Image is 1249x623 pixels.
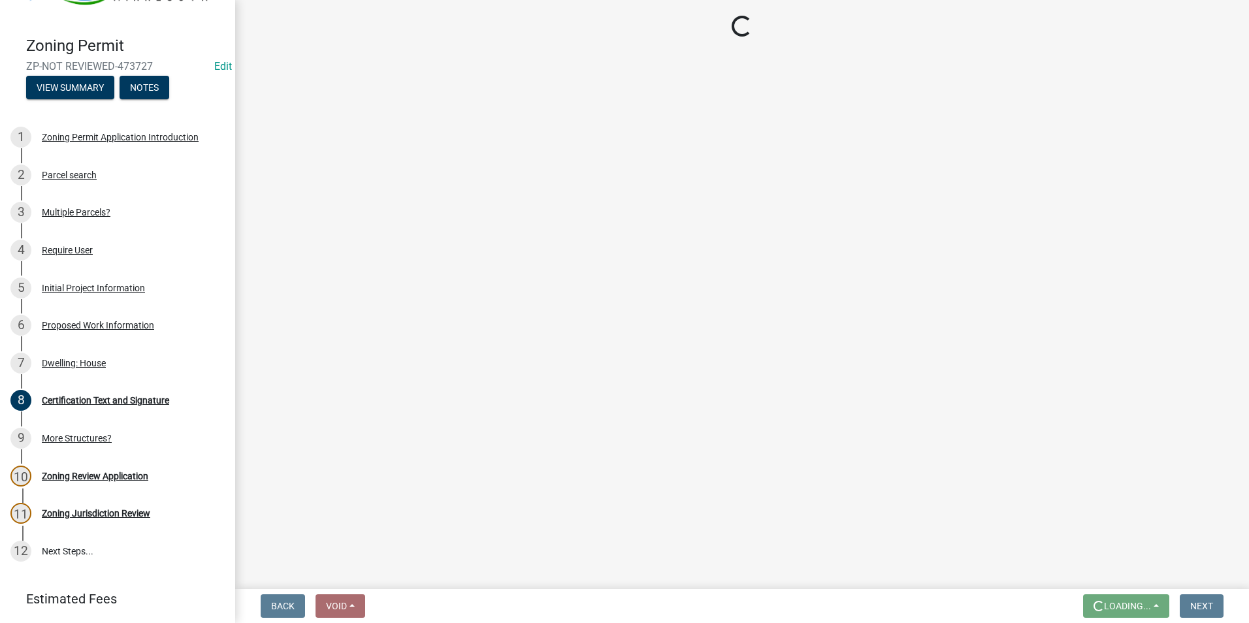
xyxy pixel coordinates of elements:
a: Estimated Fees [10,586,214,612]
wm-modal-confirm: Summary [26,84,114,94]
div: 1 [10,127,31,148]
div: Zoning Permit Application Introduction [42,133,199,142]
wm-modal-confirm: Edit Application Number [214,60,232,72]
span: Loading... [1104,601,1151,611]
h4: Zoning Permit [26,37,225,56]
div: 2 [10,165,31,185]
div: Initial Project Information [42,283,145,293]
span: Back [271,601,295,611]
button: Next [1180,594,1224,618]
button: Void [316,594,365,618]
button: Back [261,594,305,618]
div: Multiple Parcels? [42,208,110,217]
div: Dwelling: House [42,359,106,368]
div: 5 [10,278,31,298]
button: Loading... [1083,594,1169,618]
div: 8 [10,390,31,411]
div: Parcel search [42,170,97,180]
div: Certification Text and Signature [42,396,169,405]
div: 3 [10,202,31,223]
div: 11 [10,503,31,524]
a: Edit [214,60,232,72]
wm-modal-confirm: Notes [120,84,169,94]
div: 6 [10,315,31,336]
button: Notes [120,76,169,99]
span: Void [326,601,347,611]
div: More Structures? [42,434,112,443]
div: 4 [10,240,31,261]
div: 10 [10,466,31,487]
span: ZP-NOT REVIEWED-473727 [26,60,209,72]
span: Next [1190,601,1213,611]
div: 7 [10,353,31,374]
div: Zoning Jurisdiction Review [42,509,150,518]
div: Proposed Work Information [42,321,154,330]
div: 9 [10,428,31,449]
div: Require User [42,246,93,255]
button: View Summary [26,76,114,99]
div: 12 [10,541,31,562]
div: Zoning Review Application [42,471,148,481]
